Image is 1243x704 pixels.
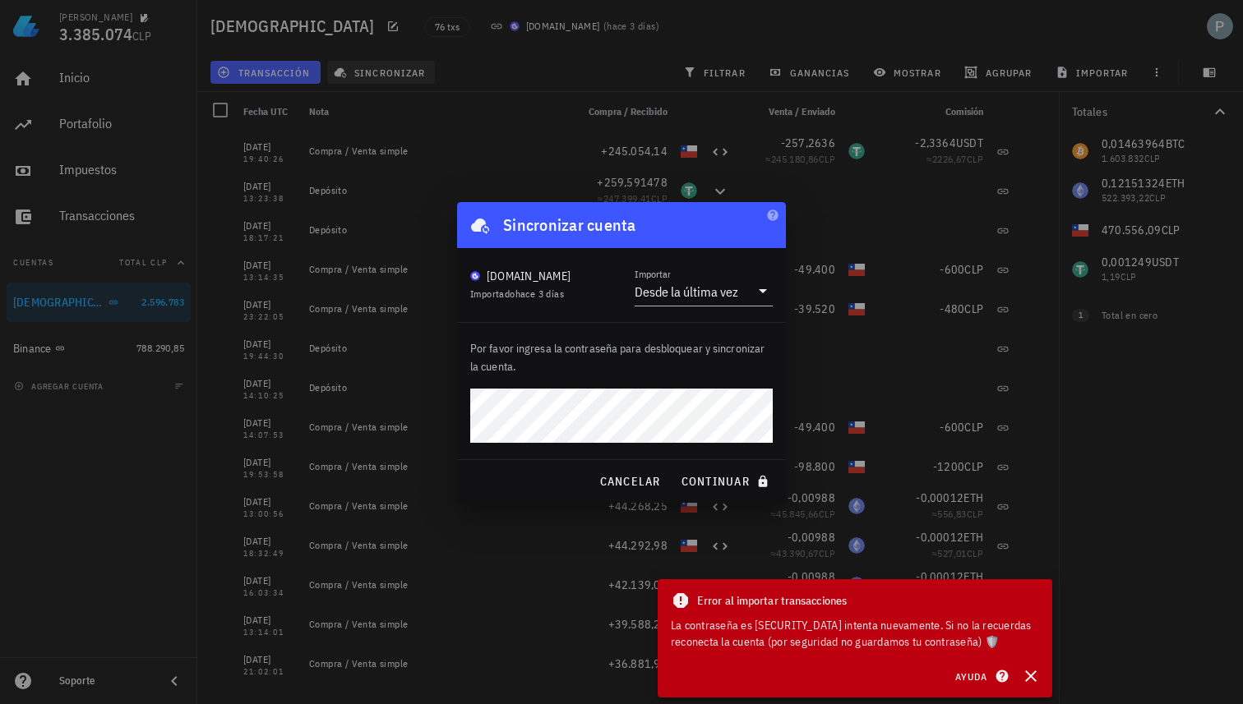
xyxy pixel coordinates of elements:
[945,665,1016,688] button: Ayuda
[954,669,1005,683] span: Ayuda
[674,467,779,496] button: continuar
[635,268,671,280] label: Importar
[470,271,480,281] img: BudaPuntoCom
[487,268,571,284] div: [DOMAIN_NAME]
[681,474,773,489] span: continuar
[635,278,773,306] div: ImportarDesde la última vez
[635,283,738,300] div: Desde la última vez
[671,617,1039,650] div: La contraseña es [SECURITY_DATA] intenta nuevamente. Si no la recuerdas reconecta la cuenta (por ...
[515,288,564,300] span: hace 3 días
[470,288,564,300] span: Importado
[598,474,660,489] span: cancelar
[592,467,667,496] button: cancelar
[470,339,773,375] p: Por favor ingresa la contraseña para desbloquear y sincronizar la cuenta.
[503,212,636,238] div: Sincronizar cuenta
[697,591,847,610] span: Error al importar transacciones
